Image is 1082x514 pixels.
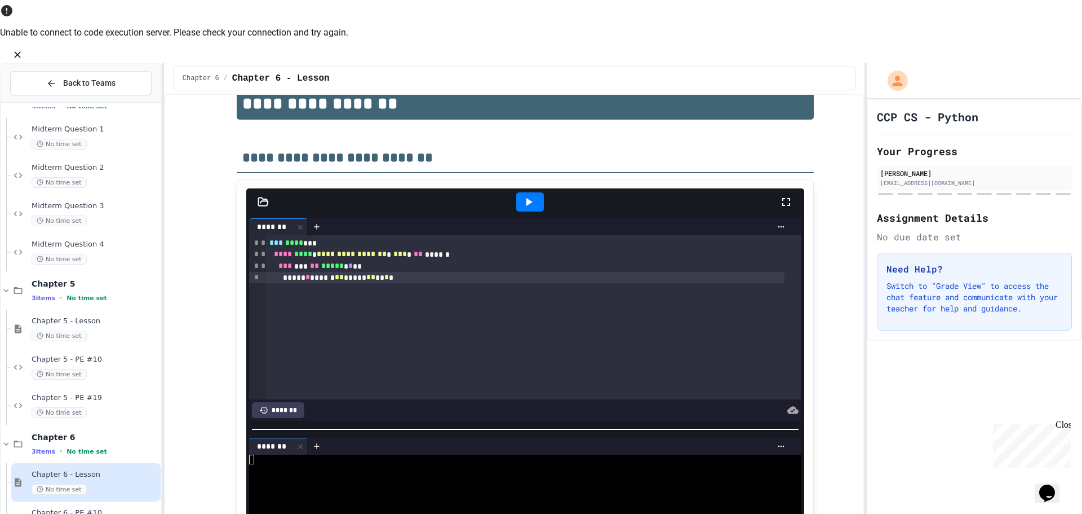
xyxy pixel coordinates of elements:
[32,432,158,442] span: Chapter 6
[877,143,1072,159] h2: Your Progress
[32,295,55,302] span: 3 items
[5,5,78,72] div: Chat with us now!Close
[32,448,55,455] span: 3 items
[60,447,62,456] span: •
[32,279,158,289] span: Chapter 5
[32,355,158,364] span: Chapter 5 - PE #10
[32,331,87,341] span: No time set
[66,295,107,302] span: No time set
[886,280,1062,314] p: Switch to "Grade View" to access the chat feature and communicate with your teacher for help and ...
[232,72,330,85] span: Chapter 6 - Lesson
[1035,469,1071,503] iframe: chat widget
[9,46,26,63] button: Close
[988,420,1071,468] iframe: chat widget
[32,393,158,403] span: Chapter 5 - PE #19
[886,262,1062,276] h3: Need Help?
[877,210,1072,226] h2: Assignment Details
[32,125,158,134] span: Midterm Question 1
[10,71,152,95] button: Back to Teams
[66,448,107,455] span: No time set
[32,139,87,150] span: No time set
[32,407,87,418] span: No time set
[876,68,911,94] div: My Account
[880,179,1068,187] div: [EMAIL_ADDRESS][DOMAIN_NAME]
[60,293,62,302] span: •
[32,317,158,326] span: Chapter 5 - Lesson
[63,77,116,89] span: Back to Teams
[877,109,978,125] h1: CCP CS - Python
[224,74,228,83] span: /
[32,240,158,249] span: Midterm Question 4
[32,254,87,265] span: No time set
[32,369,87,380] span: No time set
[32,470,158,480] span: Chapter 6 - Lesson
[32,177,87,188] span: No time set
[32,201,158,211] span: Midterm Question 3
[877,230,1072,244] div: No due date set
[32,484,87,495] span: No time set
[183,74,219,83] span: Chapter 6
[32,163,158,173] span: Midterm Question 2
[32,216,87,226] span: No time set
[880,168,1068,178] div: [PERSON_NAME]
